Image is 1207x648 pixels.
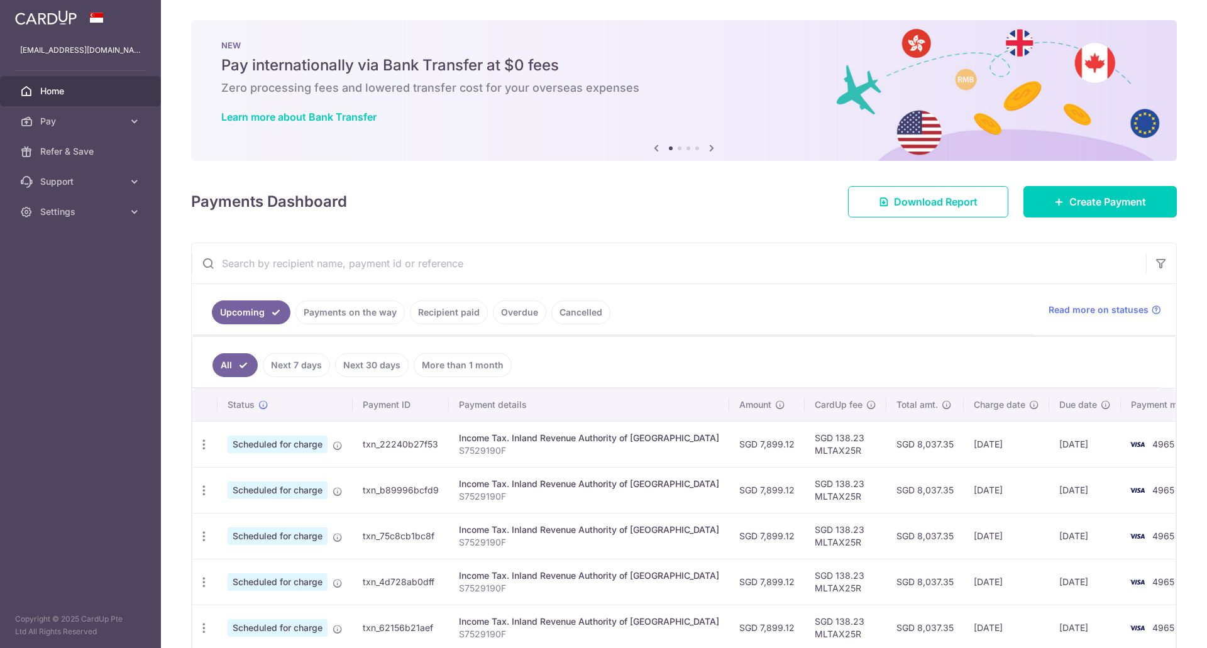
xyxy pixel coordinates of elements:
[353,421,449,467] td: txn_22240b27f53
[221,111,377,123] a: Learn more about Bank Transfer
[964,513,1049,559] td: [DATE]
[459,490,719,503] p: S7529190F
[1152,576,1174,587] span: 4965
[459,536,719,549] p: S7529190F
[228,527,328,545] span: Scheduled for charge
[459,432,719,444] div: Income Tax. Inland Revenue Authority of [GEOGRAPHIC_DATA]
[886,513,964,559] td: SGD 8,037.35
[964,421,1049,467] td: [DATE]
[1125,483,1150,498] img: Bank Card
[729,421,805,467] td: SGD 7,899.12
[1023,186,1177,217] a: Create Payment
[805,559,886,605] td: SGD 138.23 MLTAX25R
[974,398,1025,411] span: Charge date
[459,478,719,490] div: Income Tax. Inland Revenue Authority of [GEOGRAPHIC_DATA]
[551,300,610,324] a: Cancelled
[228,481,328,499] span: Scheduled for charge
[414,353,512,377] a: More than 1 month
[886,559,964,605] td: SGD 8,037.35
[221,80,1147,96] h6: Zero processing fees and lowered transfer cost for your overseas expenses
[886,467,964,513] td: SGD 8,037.35
[1069,194,1146,209] span: Create Payment
[221,55,1147,75] h5: Pay internationally via Bank Transfer at $0 fees
[1049,513,1121,559] td: [DATE]
[228,398,255,411] span: Status
[228,573,328,591] span: Scheduled for charge
[1125,620,1150,635] img: Bank Card
[221,40,1147,50] p: NEW
[335,353,409,377] a: Next 30 days
[1059,398,1097,411] span: Due date
[729,467,805,513] td: SGD 7,899.12
[896,398,938,411] span: Total amt.
[805,513,886,559] td: SGD 138.23 MLTAX25R
[459,628,719,640] p: S7529190F
[228,619,328,637] span: Scheduled for charge
[353,388,449,421] th: Payment ID
[353,559,449,605] td: txn_4d728ab0dff
[1152,439,1174,449] span: 4965
[40,206,123,218] span: Settings
[729,559,805,605] td: SGD 7,899.12
[459,569,719,582] div: Income Tax. Inland Revenue Authority of [GEOGRAPHIC_DATA]
[1049,304,1161,316] a: Read more on statuses
[1152,530,1174,541] span: 4965
[894,194,978,209] span: Download Report
[1049,467,1121,513] td: [DATE]
[1049,421,1121,467] td: [DATE]
[40,175,123,188] span: Support
[228,436,328,453] span: Scheduled for charge
[964,467,1049,513] td: [DATE]
[1125,529,1150,544] img: Bank Card
[192,243,1146,283] input: Search by recipient name, payment id or reference
[353,513,449,559] td: txn_75c8cb1bc8f
[805,421,886,467] td: SGD 138.23 MLTAX25R
[805,467,886,513] td: SGD 138.23 MLTAX25R
[459,582,719,595] p: S7529190F
[212,353,258,377] a: All
[1125,437,1150,452] img: Bank Card
[964,559,1049,605] td: [DATE]
[493,300,546,324] a: Overdue
[1049,559,1121,605] td: [DATE]
[40,145,123,158] span: Refer & Save
[848,186,1008,217] a: Download Report
[459,444,719,457] p: S7529190F
[815,398,863,411] span: CardUp fee
[212,300,290,324] a: Upcoming
[353,467,449,513] td: txn_b89996bcfd9
[729,513,805,559] td: SGD 7,899.12
[263,353,330,377] a: Next 7 days
[459,615,719,628] div: Income Tax. Inland Revenue Authority of [GEOGRAPHIC_DATA]
[191,190,347,213] h4: Payments Dashboard
[459,524,719,536] div: Income Tax. Inland Revenue Authority of [GEOGRAPHIC_DATA]
[410,300,488,324] a: Recipient paid
[295,300,405,324] a: Payments on the way
[739,398,771,411] span: Amount
[1125,574,1150,590] img: Bank Card
[449,388,729,421] th: Payment details
[886,421,964,467] td: SGD 8,037.35
[1049,304,1149,316] span: Read more on statuses
[1152,485,1174,495] span: 4965
[1152,622,1174,633] span: 4965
